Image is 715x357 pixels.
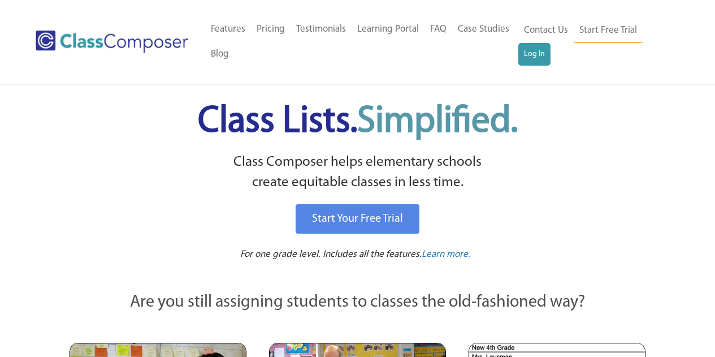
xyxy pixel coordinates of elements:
span: Class Lists. [198,104,518,140]
a: Features [205,17,251,42]
a: Case Studies [452,17,515,42]
a: Start Free Trial [574,18,643,44]
a: Learn more. [422,248,470,262]
nav: Header Menu [205,17,518,67]
span: For one grade level. Includes all the features. [240,250,422,259]
a: Log In [518,43,551,66]
img: Class Composer [36,31,188,53]
a: FAQ [424,17,452,42]
span: Learn more. [422,250,470,259]
p: Class Composer helps elementary schools create equitable classes in less time. [68,152,648,193]
a: Pricing [251,17,291,42]
a: Blog [205,42,235,67]
a: Contact Us [518,18,574,43]
p: Are you still assigning students to classes the old-fashioned way? [70,290,646,315]
nav: Header Menu [518,18,671,66]
span: Start Your Free Trial [312,213,403,225]
a: Learning Portal [352,17,424,42]
a: Start Your Free Trial [296,204,419,234]
a: Testimonials [291,17,352,42]
span: Simplified. [357,104,518,140]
